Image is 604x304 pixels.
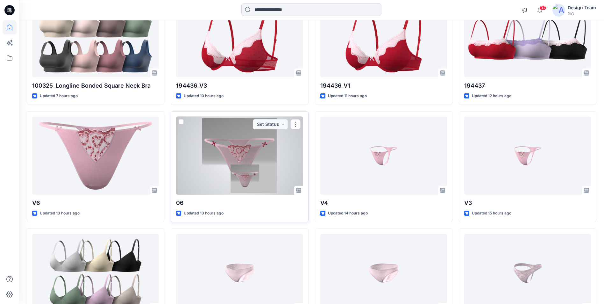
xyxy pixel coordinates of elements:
[568,4,596,11] div: Design Team
[464,117,591,195] a: V3
[464,199,591,207] p: V3
[472,93,511,99] p: Updated 12 hours ago
[40,210,80,217] p: Updated 13 hours ago
[320,117,447,195] a: V4
[32,81,159,90] p: 100325_Longline Bonded Square Neck Bra
[184,210,224,217] p: Updated 13 hours ago
[464,81,591,90] p: 194437
[184,93,224,99] p: Updated 10 hours ago
[176,81,303,90] p: 194436_V3
[552,4,565,17] img: avatar
[176,117,303,195] a: 06
[328,93,367,99] p: Updated 11 hours ago
[40,93,78,99] p: Updated 7 hours ago
[176,199,303,207] p: 06
[32,199,159,207] p: V6
[539,5,546,11] span: 32
[328,210,368,217] p: Updated 14 hours ago
[568,11,596,16] div: PIC
[32,117,159,195] a: V6
[472,210,511,217] p: Updated 15 hours ago
[320,81,447,90] p: 194436_V1
[320,199,447,207] p: V4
